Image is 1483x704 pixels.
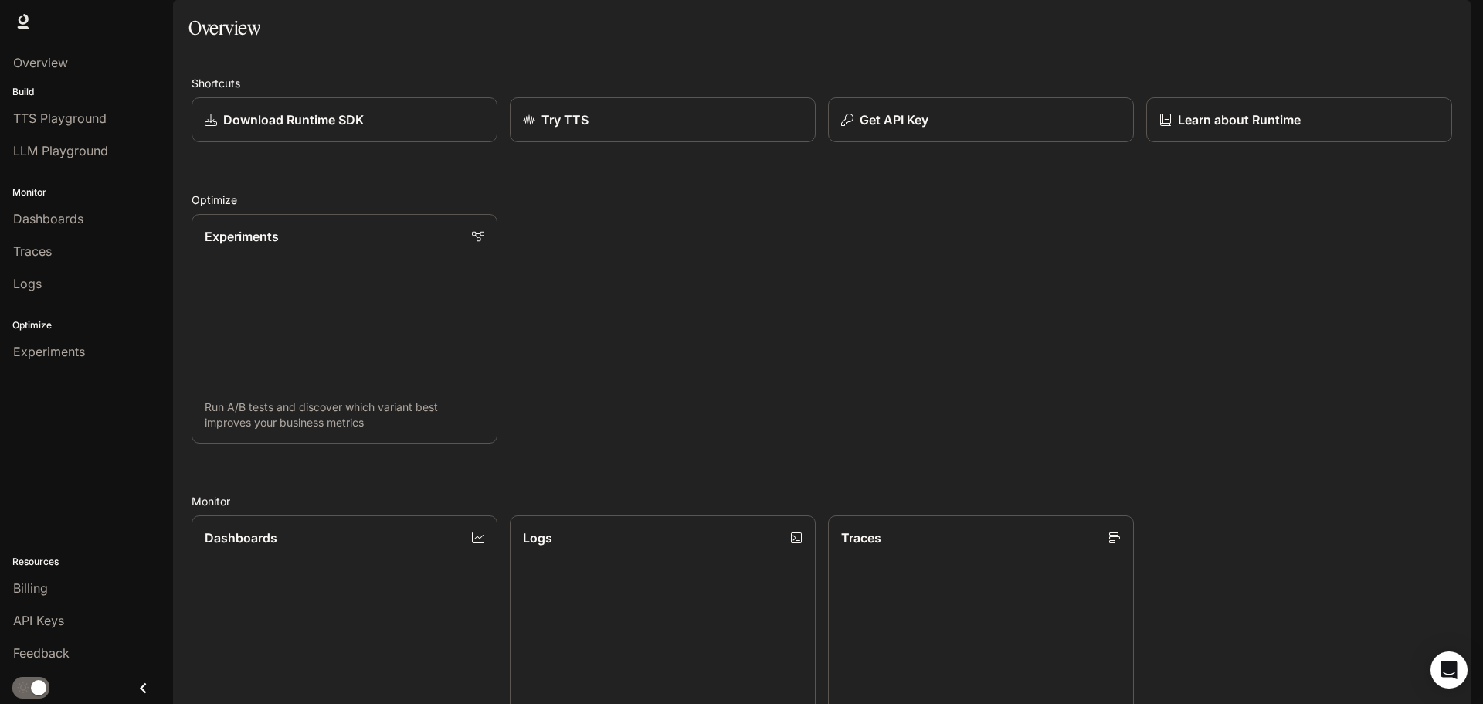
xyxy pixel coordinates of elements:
[192,214,497,444] a: ExperimentsRun A/B tests and discover which variant best improves your business metrics
[223,111,364,129] p: Download Runtime SDK
[860,111,928,129] p: Get API Key
[192,97,497,142] a: Download Runtime SDK
[523,529,552,547] p: Logs
[192,493,1452,509] h2: Monitor
[510,97,816,142] a: Try TTS
[541,111,589,129] p: Try TTS
[192,192,1452,208] h2: Optimize
[192,75,1452,91] h2: Shortcuts
[1146,97,1452,142] a: Learn about Runtime
[205,227,279,246] p: Experiments
[841,529,881,547] p: Traces
[828,97,1134,142] button: Get API Key
[188,12,260,43] h1: Overview
[205,529,277,547] p: Dashboards
[205,400,484,430] p: Run A/B tests and discover which variant best improves your business metrics
[1178,111,1301,129] p: Learn about Runtime
[1430,651,1468,689] div: Open Intercom Messenger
